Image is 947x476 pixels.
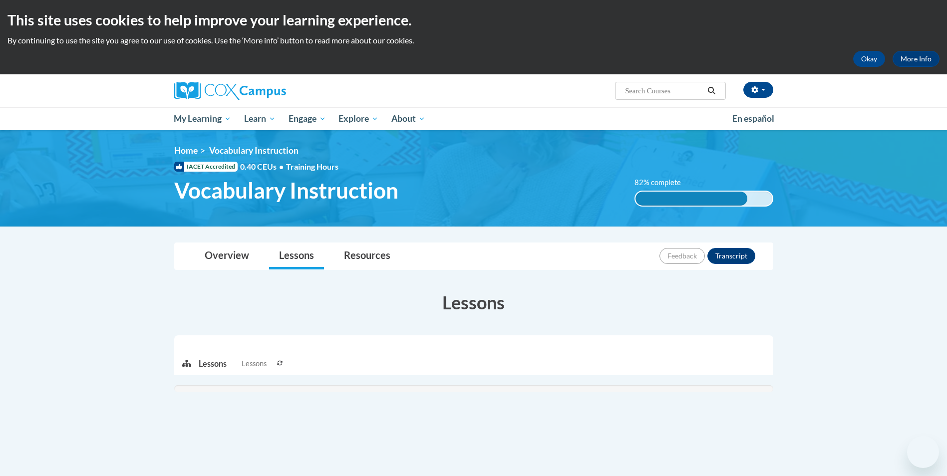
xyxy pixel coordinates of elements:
[743,82,773,98] button: Account Settings
[7,10,940,30] h2: This site uses cookies to help improve your learning experience.
[238,107,282,130] a: Learn
[282,107,332,130] a: Engage
[286,162,338,171] span: Training Hours
[893,51,940,67] a: More Info
[907,436,939,468] iframe: Button to launch messaging window
[279,162,284,171] span: •
[338,113,378,125] span: Explore
[707,248,755,264] button: Transcript
[174,290,773,315] h3: Lessons
[174,177,398,204] span: Vocabulary Instruction
[385,107,432,130] a: About
[269,243,324,269] a: Lessons
[332,107,385,130] a: Explore
[853,51,885,67] button: Okay
[174,145,198,156] a: Home
[704,85,719,97] button: Search
[240,161,286,172] span: 0.40 CEUs
[174,113,231,125] span: My Learning
[209,145,299,156] span: Vocabulary Instruction
[242,358,267,369] span: Lessons
[391,113,425,125] span: About
[7,35,940,46] p: By continuing to use the site you agree to our use of cookies. Use the ‘More info’ button to read...
[726,108,781,129] a: En español
[195,243,259,269] a: Overview
[159,107,788,130] div: Main menu
[199,358,227,369] p: Lessons
[174,82,364,100] a: Cox Campus
[168,107,238,130] a: My Learning
[174,162,238,172] span: IACET Accredited
[244,113,276,125] span: Learn
[334,243,400,269] a: Resources
[624,85,704,97] input: Search Courses
[732,113,774,124] span: En español
[659,248,705,264] button: Feedback
[635,192,747,206] div: 82% complete
[289,113,326,125] span: Engage
[634,177,692,188] label: 82% complete
[174,82,286,100] img: Cox Campus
